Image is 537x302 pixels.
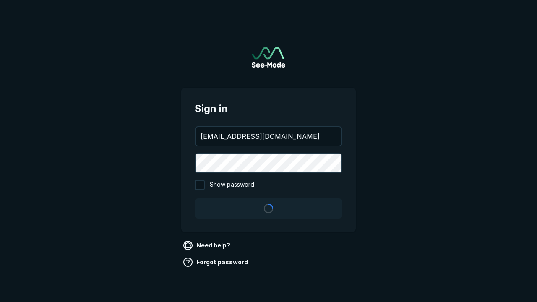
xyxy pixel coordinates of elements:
a: Go to sign in [252,47,285,68]
a: Need help? [181,239,234,252]
img: See-Mode Logo [252,47,285,68]
a: Forgot password [181,255,251,269]
span: Show password [210,180,254,190]
span: Sign in [195,101,342,116]
input: your@email.com [196,127,341,146]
